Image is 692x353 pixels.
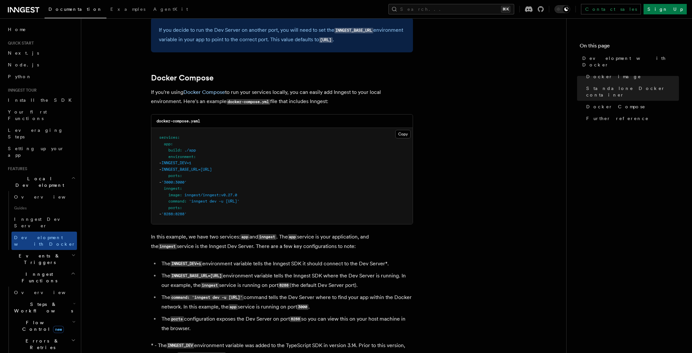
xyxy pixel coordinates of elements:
a: Docker Compose [584,101,679,113]
a: Setting up your app [5,143,77,161]
p: In this example, we have two services: and . The service is your application, and the service is ... [151,232,413,251]
a: AgentKit [149,2,192,18]
span: : [184,199,187,203]
span: Overview [14,194,82,200]
a: Standalone Docker container [584,82,679,101]
code: ports [170,316,184,322]
span: services [159,135,178,140]
a: Development with Docker [11,232,77,250]
span: AgentKit [153,7,188,12]
span: Local Development [5,175,71,188]
a: Inngest Dev Server [11,213,77,232]
span: environment [168,154,194,159]
li: The environment variable tells the Inngest SDK where the Dev Server is running. In our example, t... [159,271,413,290]
span: - [159,180,161,185]
span: Node.js [8,62,39,67]
button: Search...⌘K [388,4,514,14]
code: inngest [201,283,219,288]
span: Quick start [5,41,34,46]
span: Features [5,166,27,171]
code: INNGEST_DEV [167,343,194,348]
a: Docker image [584,71,679,82]
span: : [178,135,180,140]
li: The environment variable tells the Inngest SDK it should connect to the Dev Server*. [159,259,413,269]
span: Inngest Dev Server [14,217,70,228]
button: Local Development [5,173,77,191]
code: app [229,304,238,310]
a: Home [5,24,77,35]
span: Home [8,26,26,33]
a: Sign Up [644,4,687,14]
a: Examples [106,2,149,18]
span: Inngest Functions [5,271,71,284]
a: Docker Compose [151,73,214,82]
span: : [194,154,196,159]
code: command: 'inngest dev -u [URL]' [170,295,244,300]
code: docker-compose.yml [227,99,270,105]
span: Standalone Docker container [586,85,679,98]
button: Toggle dark mode [554,5,570,13]
span: Development with Docker [582,55,679,68]
button: Copy [395,130,411,138]
span: ports [168,205,180,210]
li: The configuration exposes the Dev Server on port so you can view this on your host machine in the... [159,314,413,333]
a: Next.js [5,47,77,59]
span: Your first Functions [8,109,47,121]
span: : [180,148,182,152]
a: Overview [11,287,77,298]
a: Docker Compose [183,89,225,95]
span: - [159,212,161,216]
span: ports [168,173,180,178]
span: Guides [11,203,77,213]
a: Install the SDK [5,94,77,106]
code: app [240,234,250,240]
span: : [180,173,182,178]
span: : [180,205,182,210]
a: Documentation [45,2,106,18]
code: 3000 [297,304,309,310]
span: inngest [164,186,180,191]
button: Inngest Functions [5,268,77,287]
span: Events & Triggers [5,253,71,266]
code: inngest [258,234,276,240]
h4: On this page [580,42,679,52]
span: Development with Docker [14,235,76,247]
li: The command tells the Dev Server where to find your app within the Docker network. In this exampl... [159,293,413,312]
code: INNGEST_DEV=1 [170,261,202,267]
span: - [159,167,161,172]
button: Flow Controlnew [11,317,77,335]
span: '3000:3000' [161,180,187,185]
code: docker-compose.yaml [157,119,200,123]
span: Python [8,74,32,79]
span: Overview [14,290,82,295]
span: Steps & Workflows [11,301,73,314]
a: Contact sales [581,4,641,14]
span: Examples [110,7,145,12]
span: Inngest tour [5,88,37,93]
span: build [168,148,180,152]
span: Install the SDK [8,97,76,103]
span: INNGEST_BASE_URL=[URL] [161,167,212,172]
span: ./app [184,148,196,152]
span: app [164,142,171,146]
code: INNGEST_BASE_URL=[URL] [170,273,223,279]
span: inngest/inngest:v0.27.0 [184,193,237,197]
span: 'inngest dev -u [URL]' [189,199,239,203]
span: INNGEST_DEV=1 [161,161,191,165]
button: Events & Triggers [5,250,77,268]
span: image [168,193,180,197]
a: Development with Docker [580,52,679,71]
span: : [180,186,182,191]
span: '8288:8288' [161,212,187,216]
span: Errors & Retries [11,338,71,351]
code: 8288 [290,316,301,322]
code: 8288 [278,283,290,288]
span: Flow Control [11,319,72,332]
code: INNGEST_BASE_URL [334,28,373,33]
p: If you're using to run your services locally, you can easily add Inngest to your local environmen... [151,88,413,106]
div: Local Development [5,191,77,250]
a: Overview [11,191,77,203]
button: Steps & Workflows [11,298,77,317]
span: - [159,161,161,165]
span: Documentation [48,7,103,12]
